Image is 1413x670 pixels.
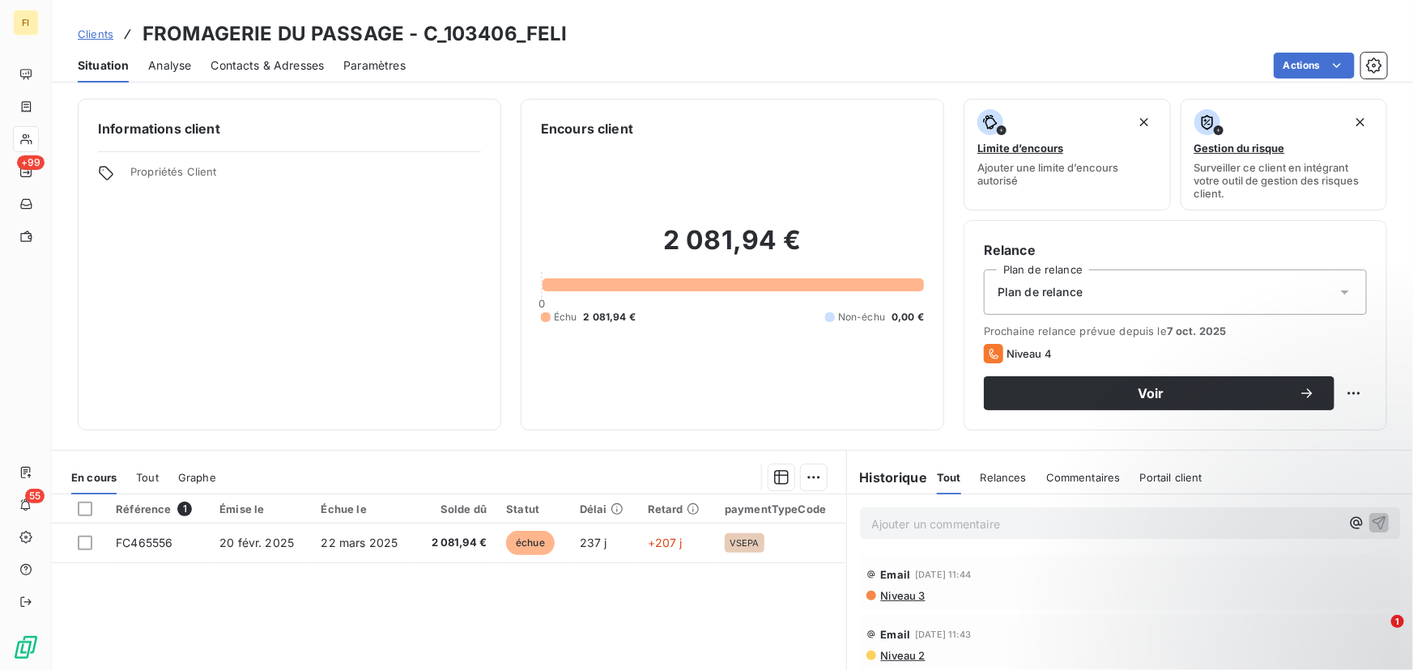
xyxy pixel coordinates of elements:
span: Paramètres [343,57,406,74]
button: Actions [1274,53,1355,78]
span: 0 [538,297,545,310]
button: Limite d’encoursAjouter une limite d’encours autorisé [964,99,1171,210]
span: 20 févr. 2025 [219,536,294,549]
div: FI [13,10,39,36]
span: Gestion du risque [1194,142,1285,155]
span: 237 j [580,536,607,549]
span: Voir [1003,387,1299,400]
h6: Historique [847,468,928,487]
span: Email [881,568,911,581]
span: Situation [78,57,129,74]
span: Portail client [1140,471,1202,484]
span: 7 oct. 2025 [1167,324,1227,337]
span: 0,00 € [892,310,924,324]
span: [DATE] 11:44 [915,570,971,579]
span: Ajouter une limite d’encours autorisé [977,161,1157,187]
span: 55 [25,489,45,503]
span: Propriétés Client [130,165,481,188]
span: Niveau 2 [879,649,926,662]
a: Clients [78,26,113,42]
h6: Informations client [98,119,481,138]
iframe: Intercom live chat [1358,615,1397,654]
span: Graphe [178,471,216,484]
span: +207 j [648,536,683,549]
span: Clients [78,28,113,40]
span: En cours [71,471,117,484]
button: Gestion du risqueSurveiller ce client en intégrant votre outil de gestion des risques client. [1181,99,1388,210]
iframe: Intercom notifications message [1089,513,1413,626]
span: Non-échu [838,310,885,324]
img: Logo LeanPay [13,634,39,660]
span: Surveiller ce client en intégrant votre outil de gestion des risques client. [1194,161,1374,200]
span: 1 [177,502,192,516]
span: Limite d’encours [977,142,1063,155]
span: Niveau 3 [879,589,926,602]
div: Délai [580,502,628,515]
span: Email [881,628,911,641]
h2: 2 081,94 € [541,224,924,273]
span: Relances [981,471,1027,484]
span: FC465556 [116,536,172,549]
span: Plan de relance [998,284,1083,300]
h3: FROMAGERIE DU PASSAGE - C_103406_FELI [143,19,568,49]
span: VSEPA [730,538,760,548]
div: Référence [116,502,200,516]
div: Solde dû [425,502,487,515]
h6: Relance [984,240,1367,260]
h6: Encours client [541,119,633,138]
span: échue [506,531,555,555]
span: +99 [17,155,45,170]
span: 1 [1391,615,1404,628]
span: Tout [136,471,159,484]
span: [DATE] 11:43 [915,630,971,639]
span: 2 081,94 € [425,535,487,551]
div: Échue le [321,502,406,515]
span: 22 mars 2025 [321,536,398,549]
span: Niveau 4 [1007,347,1052,360]
span: Échu [554,310,577,324]
div: Statut [506,502,560,515]
span: 2 081,94 € [584,310,636,324]
button: Voir [984,376,1334,410]
div: Émise le [219,502,301,515]
span: Contacts & Adresses [211,57,324,74]
span: Analyse [148,57,191,74]
div: Retard [648,502,705,515]
span: Prochaine relance prévue depuis le [984,324,1367,337]
div: paymentTypeCode [725,502,836,515]
span: Tout [937,471,961,484]
span: Commentaires [1046,471,1121,484]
